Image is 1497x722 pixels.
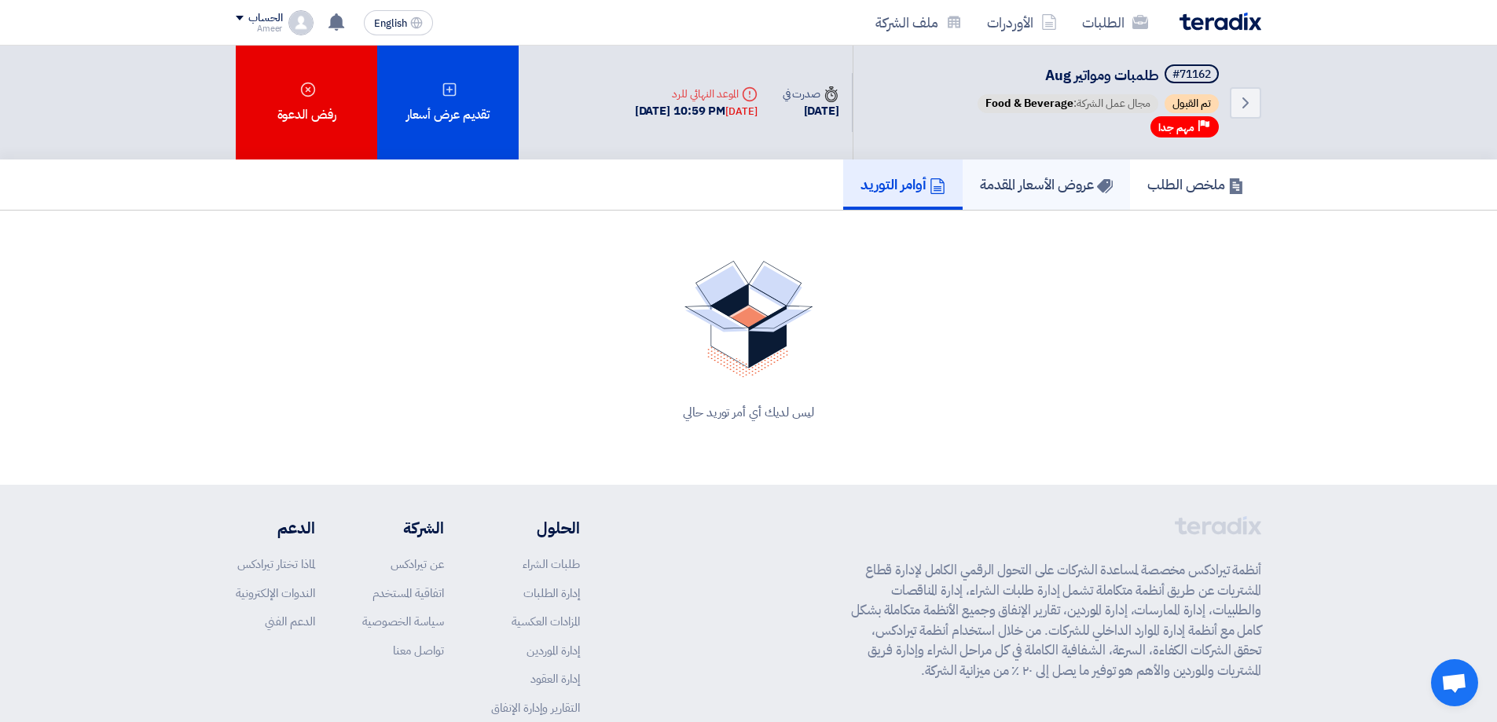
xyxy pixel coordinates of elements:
img: No Quotations Found! [684,261,813,378]
button: English [364,10,433,35]
a: أوامر التوريد [843,159,963,210]
a: المزادات العكسية [512,613,580,630]
a: تواصل معنا [393,642,444,659]
div: تقديم عرض أسعار [377,46,519,159]
a: الطلبات [1070,4,1161,41]
div: [DATE] [725,104,757,119]
div: الحساب [248,12,282,25]
div: ليس لديك أي أمر توريد حالي [255,403,1242,422]
a: الأوردرات [974,4,1070,41]
div: رفض الدعوة [236,46,377,159]
a: اتفاقية المستخدم [372,585,444,602]
h5: ملخص الطلب [1147,175,1244,193]
div: الموعد النهائي للرد [635,86,758,102]
a: إدارة الطلبات [523,585,580,602]
li: الحلول [491,516,580,540]
a: الدعم الفني [265,613,315,630]
span: طلمبات ومواتير Aug [1045,64,1158,86]
span: مهم جدا [1158,120,1194,135]
span: English [374,18,407,29]
a: إدارة الموردين [527,642,580,659]
div: [DATE] 10:59 PM [635,102,758,120]
a: Open chat [1431,659,1478,706]
a: إدارة العقود [530,670,580,687]
p: أنظمة تيرادكس مخصصة لمساعدة الشركات على التحول الرقمي الكامل لإدارة قطاع المشتريات عن طريق أنظمة ... [851,560,1261,680]
div: صدرت في [783,86,839,102]
a: عن تيرادكس [391,555,444,573]
li: الدعم [236,516,315,540]
span: Food & Beverage [985,95,1073,112]
a: ملف الشركة [863,4,974,41]
h5: طلمبات ومواتير Aug [974,64,1222,86]
a: ملخص الطلب [1130,159,1261,210]
div: #71162 [1172,69,1211,80]
div: Ameer [236,24,282,33]
span: مجال عمل الشركة: [978,94,1158,113]
h5: أوامر التوريد [860,175,945,193]
a: سياسة الخصوصية [362,613,444,630]
a: التقارير وإدارة الإنفاق [491,699,580,717]
a: طلبات الشراء [523,555,580,573]
a: الندوات الإلكترونية [236,585,315,602]
h5: عروض الأسعار المقدمة [980,175,1113,193]
a: لماذا تختار تيرادكس [237,555,315,573]
div: [DATE] [783,102,839,120]
img: Teradix logo [1180,13,1261,31]
a: عروض الأسعار المقدمة [963,159,1130,210]
img: profile_test.png [288,10,314,35]
li: الشركة [362,516,444,540]
span: تم القبول [1165,94,1219,113]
